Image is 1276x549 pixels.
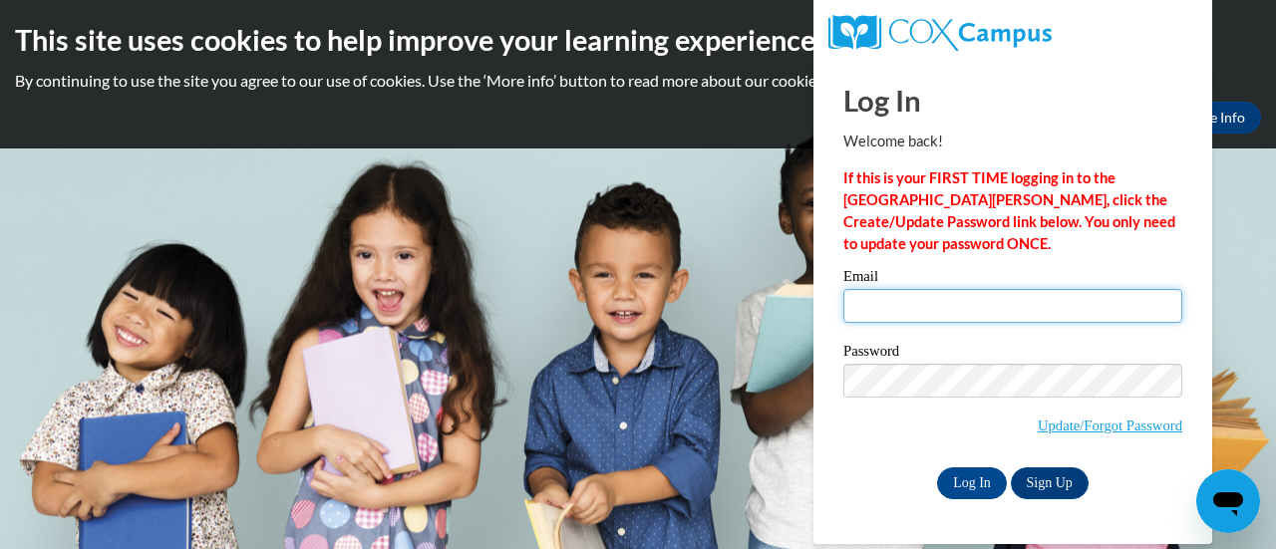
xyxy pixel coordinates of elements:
[1196,469,1260,533] iframe: Button to launch messaging window
[1167,102,1261,134] a: More Info
[843,169,1175,252] strong: If this is your FIRST TIME logging in to the [GEOGRAPHIC_DATA][PERSON_NAME], click the Create/Upd...
[937,467,1007,499] input: Log In
[843,80,1182,121] h1: Log In
[843,131,1182,152] p: Welcome back!
[15,70,1261,92] p: By continuing to use the site you agree to our use of cookies. Use the ‘More info’ button to read...
[1038,417,1182,433] a: Update/Forgot Password
[843,344,1182,364] label: Password
[1011,467,1089,499] a: Sign Up
[15,20,1261,60] h2: This site uses cookies to help improve your learning experience.
[828,15,1052,51] img: COX Campus
[843,269,1182,289] label: Email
